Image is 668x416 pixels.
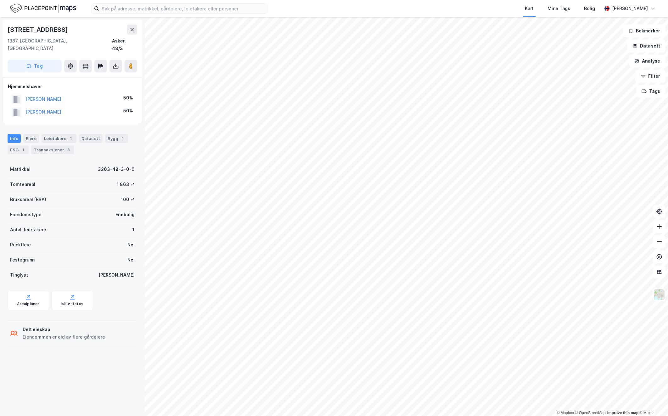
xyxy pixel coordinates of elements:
div: 1 [68,135,74,142]
button: Tag [8,60,62,72]
div: Festegrunn [10,256,35,264]
div: Leietakere [42,134,76,143]
div: Enebolig [115,211,135,218]
div: Tinglyst [10,271,28,279]
div: 1 863 ㎡ [117,181,135,188]
div: 3203-48-3-0-0 [98,166,135,173]
div: Hjemmelshaver [8,83,137,90]
div: 1387, [GEOGRAPHIC_DATA], [GEOGRAPHIC_DATA] [8,37,112,52]
input: Søk på adresse, matrikkel, gårdeiere, leietakere eller personer [99,4,267,13]
div: Info [8,134,21,143]
div: Transaksjoner [31,145,74,154]
div: Tomteareal [10,181,35,188]
button: Filter [635,70,665,82]
img: logo.f888ab2527a4732fd821a326f86c7f29.svg [10,3,76,14]
div: [STREET_ADDRESS] [8,25,69,35]
div: 3 [65,147,72,153]
div: 1 [120,135,126,142]
div: [PERSON_NAME] [612,5,648,12]
div: Bygg [105,134,128,143]
div: 50% [123,107,133,115]
button: Bokmerker [623,25,665,37]
div: Delt eieskap [23,326,105,333]
div: 1 [132,226,135,233]
div: Arealplaner [17,301,39,306]
button: Datasett [627,40,665,52]
div: Nei [127,241,135,249]
div: Eiendomstype [10,211,42,218]
a: Mapbox [557,411,574,415]
div: Asker, 48/3 [112,37,137,52]
div: 1 [20,147,26,153]
div: 100 ㎡ [121,196,135,203]
div: Punktleie [10,241,31,249]
div: Bruksareal (BRA) [10,196,46,203]
div: Datasett [79,134,103,143]
div: Eiere [23,134,39,143]
button: Analyse [629,55,665,67]
div: 50% [123,94,133,102]
div: ESG [8,145,29,154]
img: Z [653,289,665,301]
div: Bolig [584,5,595,12]
div: [PERSON_NAME] [98,271,135,279]
div: Antall leietakere [10,226,46,233]
iframe: Chat Widget [637,386,668,416]
button: Tags [636,85,665,98]
div: Mine Tags [548,5,570,12]
div: Matrikkel [10,166,31,173]
div: Eiendommen er eid av flere gårdeiere [23,333,105,341]
div: Kart [525,5,534,12]
div: Kontrollprogram for chat [637,386,668,416]
div: Nei [127,256,135,264]
div: Miljøstatus [61,301,83,306]
a: OpenStreetMap [575,411,606,415]
a: Improve this map [607,411,638,415]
